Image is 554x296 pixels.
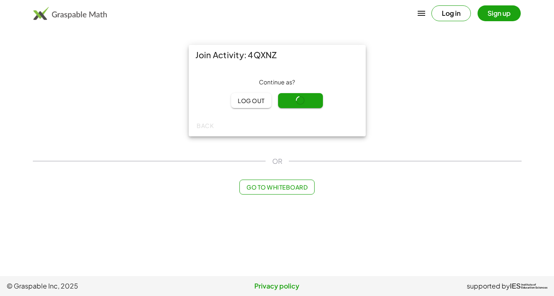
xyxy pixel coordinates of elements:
[431,5,471,21] button: Log in
[189,45,366,65] div: Join Activity: 4QXNZ
[187,281,367,291] a: Privacy policy
[510,281,547,291] a: IESInstitute ofEducation Sciences
[478,5,521,21] button: Sign up
[231,93,271,108] button: Log out
[7,281,187,291] span: © Graspable Inc, 2025
[510,282,521,290] span: IES
[238,97,265,104] span: Log out
[195,78,359,86] div: Continue as ?
[467,281,510,291] span: supported by
[272,156,282,166] span: OR
[521,284,547,289] span: Institute of Education Sciences
[239,180,315,195] button: Go to Whiteboard
[246,183,308,191] span: Go to Whiteboard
